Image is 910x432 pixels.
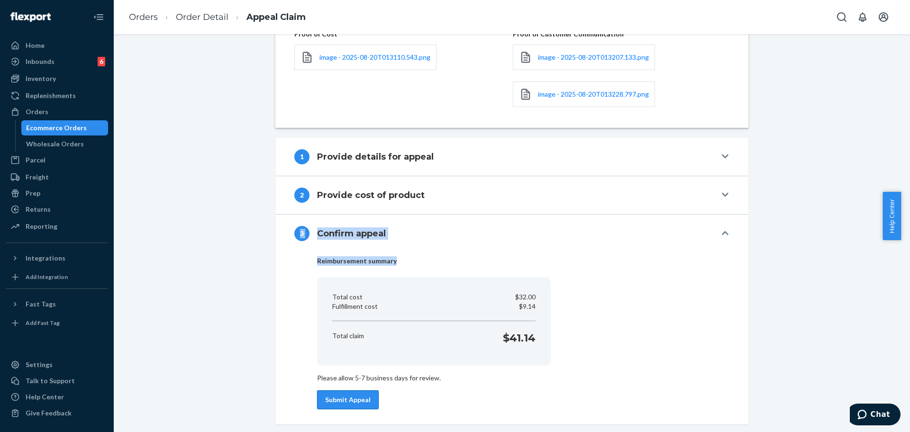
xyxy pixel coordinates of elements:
a: image - 2025-08-20T013228.797.png [538,90,649,99]
div: Returns [26,205,51,214]
button: Close Navigation [89,8,108,27]
span: image - 2025-08-20T013207.133.png [538,53,649,61]
p: Reimbursement summary [317,256,707,266]
div: Talk to Support [26,376,75,386]
a: Freight [6,170,108,185]
button: Open Search Box [832,8,851,27]
span: image - 2025-08-20T013228.797.png [538,90,649,98]
button: Integrations [6,251,108,266]
div: Reporting [26,222,57,231]
a: Prep [6,186,108,201]
a: image - 2025-08-20T013110.543.png [319,53,430,62]
a: Order Detail [176,12,228,22]
button: 3Confirm appeal [275,215,748,252]
div: Please allow 5-7 business days for review. [317,252,707,383]
div: Home [26,41,45,50]
div: Give Feedback [26,408,72,418]
h4: Provide cost of product [317,189,425,201]
div: Add Integration [26,273,68,281]
p: Total cost [332,292,363,302]
a: Add Fast Tag [6,315,108,331]
div: 2 [294,188,309,203]
a: image - 2025-08-20T013207.133.png [538,53,649,62]
span: image - 2025-08-20T013110.543.png [319,53,430,61]
p: Total claim [332,331,364,341]
button: Submit Appeal [317,390,379,409]
a: Returns [6,202,108,217]
button: Fast Tags [6,297,108,312]
div: Help Center [26,392,64,402]
a: Inventory [6,71,108,86]
div: Inbounds [26,57,55,66]
button: Open account menu [874,8,893,27]
ol: breadcrumbs [121,3,313,31]
a: Wholesale Orders [21,136,109,152]
p: $9.14 [519,302,536,311]
a: Replenishments [6,88,108,103]
div: 1 [294,149,309,164]
h4: Confirm appeal [317,227,386,240]
div: Orders [26,107,48,117]
a: Add Integration [6,270,108,285]
a: Help Center [6,389,108,405]
div: Settings [26,360,53,369]
button: Give Feedback [6,405,108,421]
button: Talk to Support [6,373,108,388]
div: Inventory [26,74,56,83]
div: Fast Tags [26,299,56,309]
button: Help Center [883,192,901,240]
a: Appeal Claim [246,12,306,22]
a: Reporting [6,219,108,234]
div: Ecommerce Orders [26,123,87,133]
button: Open notifications [853,8,872,27]
h1: $41.14 [503,331,536,346]
p: Fulfillment cost [332,302,378,311]
p: $32.00 [515,292,536,302]
a: Parcel [6,153,108,168]
div: Wholesale Orders [26,139,84,149]
a: Inbounds6 [6,54,108,69]
h4: Provide details for appeal [317,151,434,163]
iframe: Opens a widget where you can chat to one of our agents [850,404,901,427]
div: Parcel [26,155,45,165]
div: 3 [294,226,309,241]
div: Freight [26,172,49,182]
a: Orders [129,12,158,22]
div: Integrations [26,253,65,263]
button: 1Provide details for appeal [275,138,748,176]
div: Replenishments [26,91,76,100]
a: Ecommerce Orders [21,120,109,135]
button: 2Provide cost of product [275,176,748,214]
div: Add Fast Tag [26,319,60,327]
div: 6 [98,57,105,66]
a: Home [6,38,108,53]
a: Orders [6,104,108,119]
a: Settings [6,357,108,372]
img: Flexport logo [10,12,51,22]
div: Prep [26,189,40,198]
